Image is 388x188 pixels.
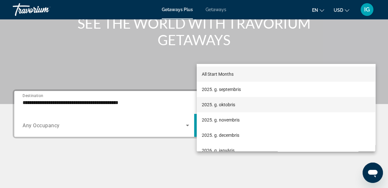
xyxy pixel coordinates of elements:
iframe: Button to launch messaging window [363,163,383,183]
span: 2025. g. septembris [202,86,241,93]
span: 2025. g. decembris [202,131,239,139]
span: 2025. g. novembris [202,116,240,124]
span: 2026. g. janvāris [202,147,235,154]
span: All Start Months [202,72,234,77]
span: 2025. g. oktobris [202,101,235,108]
